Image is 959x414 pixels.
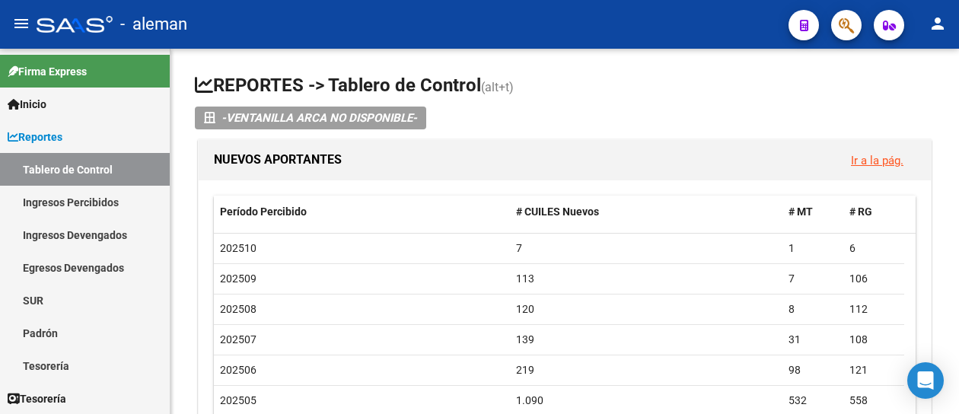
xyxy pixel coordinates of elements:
span: 202507 [220,333,256,346]
div: 8 [789,301,837,318]
span: 202506 [220,364,256,376]
button: -VENTANILLA ARCA NO DISPONIBLE- [195,107,426,129]
datatable-header-cell: # CUILES Nuevos [510,196,783,228]
a: Ir a la pág. [851,154,903,167]
datatable-header-cell: # MT [782,196,843,228]
div: 31 [789,331,837,349]
div: 120 [516,301,777,318]
span: (alt+t) [481,80,514,94]
span: Firma Express [8,63,87,80]
div: 558 [849,392,898,409]
span: - aleman [120,8,187,41]
div: 108 [849,331,898,349]
div: 219 [516,361,777,379]
div: 98 [789,361,837,379]
span: Reportes [8,129,62,145]
div: 139 [516,331,777,349]
div: 1 [789,240,837,257]
div: 113 [516,270,777,288]
datatable-header-cell: # RG [843,196,904,228]
span: Inicio [8,96,46,113]
div: 7 [516,240,777,257]
span: 202510 [220,242,256,254]
span: 202508 [220,303,256,315]
span: # MT [789,205,813,218]
div: 112 [849,301,898,318]
div: 6 [849,240,898,257]
i: -VENTANILLA ARCA NO DISPONIBLE- [221,107,417,129]
div: 7 [789,270,837,288]
span: Período Percibido [220,205,307,218]
mat-icon: person [929,14,947,33]
button: Ir a la pág. [839,146,916,174]
span: # RG [849,205,872,218]
span: 202505 [220,394,256,406]
div: 1.090 [516,392,777,409]
div: 532 [789,392,837,409]
div: Open Intercom Messenger [907,362,944,399]
span: Tesorería [8,390,66,407]
div: 121 [849,361,898,379]
h1: REPORTES -> Tablero de Control [195,73,935,100]
span: # CUILES Nuevos [516,205,599,218]
span: NUEVOS APORTANTES [214,152,342,167]
div: 106 [849,270,898,288]
datatable-header-cell: Período Percibido [214,196,510,228]
span: 202509 [220,272,256,285]
mat-icon: menu [12,14,30,33]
